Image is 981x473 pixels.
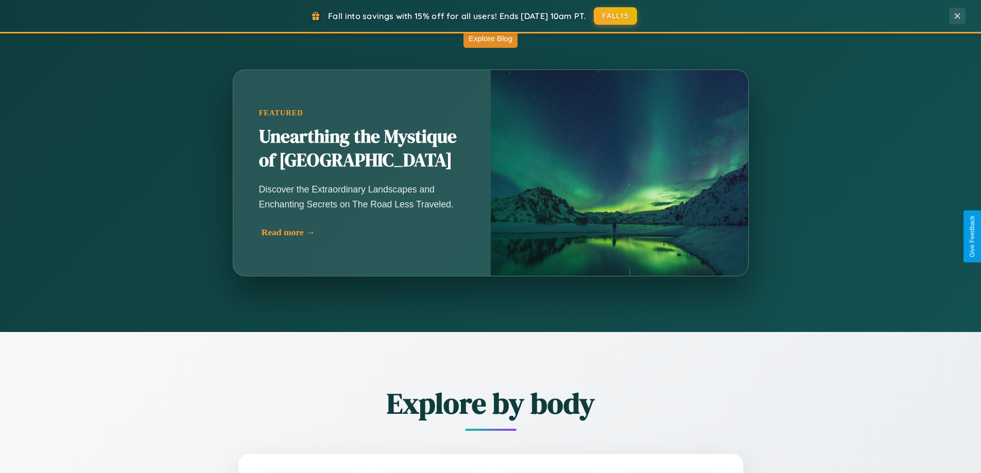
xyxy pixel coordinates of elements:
[594,7,637,25] button: FALL15
[182,383,800,423] h2: Explore by body
[328,11,586,21] span: Fall into savings with 15% off for all users! Ends [DATE] 10am PT.
[969,216,976,257] div: Give Feedback
[259,109,465,117] div: Featured
[463,29,518,48] button: Explore Blog
[259,182,465,211] p: Discover the Extraordinary Landscapes and Enchanting Secrets on The Road Less Traveled.
[262,227,468,238] div: Read more →
[259,125,465,172] h2: Unearthing the Mystique of [GEOGRAPHIC_DATA]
